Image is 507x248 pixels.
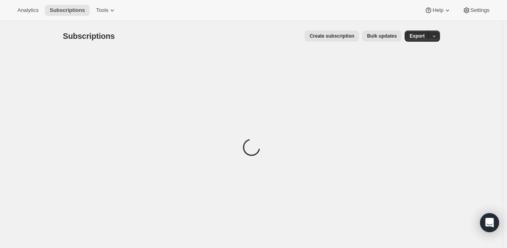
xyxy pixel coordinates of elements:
span: Subscriptions [50,7,85,13]
span: Help [432,7,443,13]
span: Export [409,33,424,39]
span: Settings [471,7,490,13]
div: Open Intercom Messenger [480,213,499,232]
button: Analytics [13,5,43,16]
span: Create subscription [309,33,354,39]
button: Subscriptions [45,5,90,16]
button: Tools [91,5,121,16]
button: Help [420,5,456,16]
span: Analytics [17,7,38,13]
button: Create subscription [305,31,359,42]
button: Settings [458,5,494,16]
span: Subscriptions [63,32,115,40]
span: Tools [96,7,108,13]
button: Bulk updates [362,31,401,42]
span: Bulk updates [367,33,397,39]
button: Export [405,31,429,42]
